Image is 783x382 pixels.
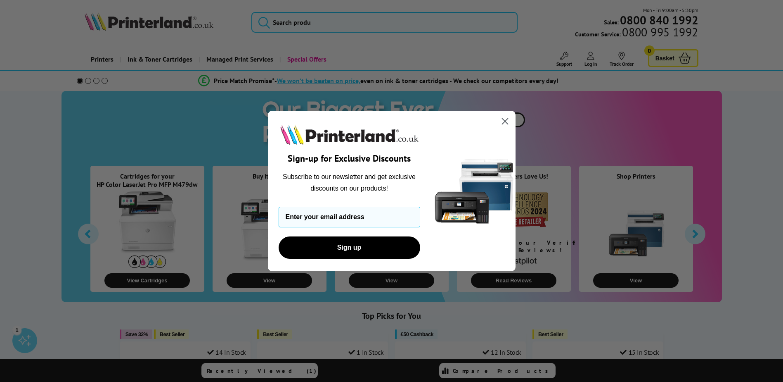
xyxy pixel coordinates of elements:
button: Sign up [279,236,420,259]
button: Close dialog [498,114,512,129]
span: Subscribe to our newsletter and get exclusive discounts on our products! [283,173,416,192]
input: Enter your email address [279,207,420,227]
span: Sign-up for Exclusive Discounts [288,153,411,164]
img: Printerland.co.uk [279,123,420,146]
img: 5290a21f-4df8-4860-95f4-ea1e8d0e8904.png [433,111,516,272]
